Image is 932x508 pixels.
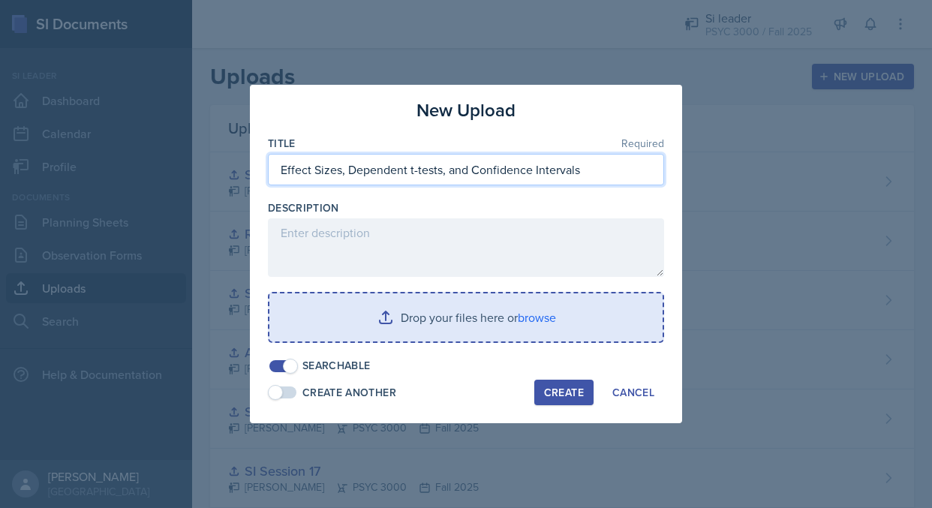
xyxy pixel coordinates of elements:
[302,385,396,401] div: Create Another
[268,136,296,151] label: Title
[416,97,516,124] h3: New Upload
[612,386,654,398] div: Cancel
[302,358,371,374] div: Searchable
[268,200,339,215] label: Description
[621,138,664,149] span: Required
[534,380,594,405] button: Create
[268,154,664,185] input: Enter title
[544,386,584,398] div: Create
[603,380,664,405] button: Cancel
